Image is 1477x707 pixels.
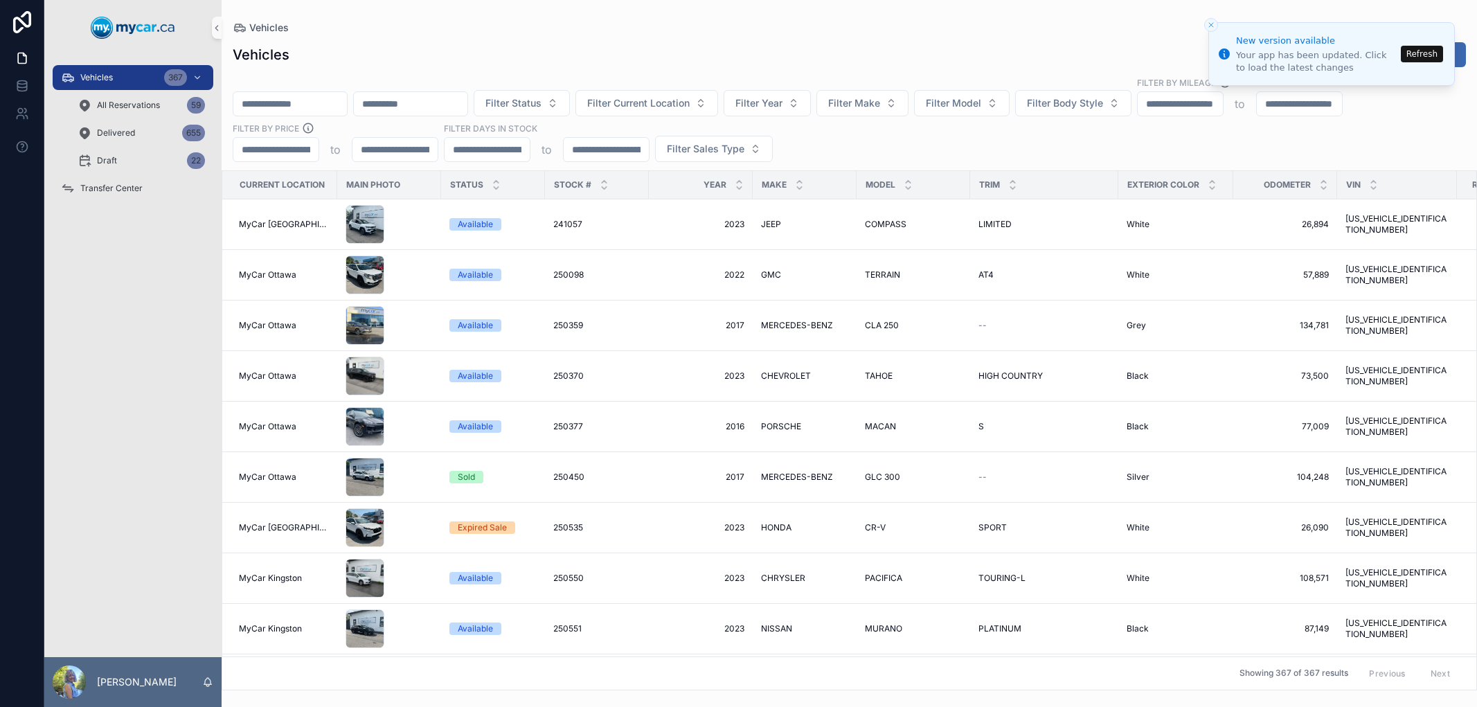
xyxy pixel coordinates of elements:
[761,573,805,584] span: CHRYSLER
[233,122,299,134] label: FILTER BY PRICE
[865,421,896,432] span: MACAN
[69,93,213,118] a: All Reservations59
[1242,472,1329,483] a: 104,248
[1127,219,1225,230] a: White
[239,320,296,331] span: MyCar Ottawa
[553,472,584,483] span: 250450
[239,219,329,230] span: MyCar [GEOGRAPHIC_DATA]
[979,179,1000,190] span: Trim
[1242,320,1329,331] a: 134,781
[458,370,493,382] div: Available
[1235,96,1245,112] p: to
[657,573,744,584] a: 2023
[704,179,726,190] span: Year
[449,521,537,534] a: Expired Sale
[53,176,213,201] a: Transfer Center
[978,269,994,280] span: AT4
[553,573,584,584] span: 250550
[1345,314,1449,337] a: [US_VEHICLE_IDENTIFICATION_NUMBER]
[239,370,296,382] span: MyCar Ottawa
[1346,179,1361,190] span: VIN
[541,141,552,158] p: to
[1127,219,1149,230] span: White
[575,90,718,116] button: Select Button
[978,472,987,483] span: --
[865,370,893,382] span: TAHOE
[865,320,962,331] a: CLA 250
[1127,573,1225,584] a: White
[1345,466,1449,488] span: [US_VEHICLE_IDENTIFICATION_NUMBER]
[97,100,160,111] span: All Reservations
[553,421,583,432] span: 250377
[1242,219,1329,230] span: 26,894
[761,623,848,634] a: NISSAN
[553,421,641,432] a: 250377
[978,522,1007,533] span: SPORT
[233,45,289,64] h1: Vehicles
[1127,320,1146,331] span: Grey
[458,218,493,231] div: Available
[865,219,906,230] span: COMPASS
[239,472,296,483] span: MyCar Ottawa
[587,96,690,110] span: Filter Current Location
[449,420,537,433] a: Available
[978,219,1110,230] a: LIMITED
[761,219,781,230] span: JEEP
[865,623,902,634] span: MURANO
[346,179,400,190] span: Main Photo
[553,269,641,280] a: 250098
[449,623,537,635] a: Available
[330,141,341,158] p: to
[97,127,135,138] span: Delivered
[91,17,175,39] img: App logo
[865,320,899,331] span: CLA 250
[1236,49,1397,74] div: Your app has been updated. Click to load the latest changes
[187,97,205,114] div: 59
[239,623,302,634] span: MyCar Kingston
[657,522,744,533] a: 2023
[1242,370,1329,382] span: 73,500
[449,269,537,281] a: Available
[1345,365,1449,387] a: [US_VEHICLE_IDENTIFICATION_NUMBER]
[657,219,744,230] a: 2023
[239,522,329,533] a: MyCar [GEOGRAPHIC_DATA]
[865,219,962,230] a: COMPASS
[1345,618,1449,640] a: [US_VEHICLE_IDENTIFICATION_NUMBER]
[657,623,744,634] a: 2023
[553,623,582,634] span: 250551
[80,183,143,194] span: Transfer Center
[657,269,744,280] a: 2022
[761,269,848,280] a: GMC
[761,320,833,331] span: MERCEDES-BENZ
[1345,264,1449,286] span: [US_VEHICLE_IDENTIFICATION_NUMBER]
[1242,421,1329,432] a: 77,009
[761,421,848,432] a: PORSCHE
[1027,96,1103,110] span: Filter Body Style
[44,55,222,219] div: scrollable content
[164,69,187,86] div: 367
[978,269,1110,280] a: AT4
[978,421,984,432] span: S
[80,72,113,83] span: Vehicles
[53,65,213,90] a: Vehicles367
[761,269,781,280] span: GMC
[1242,269,1329,280] a: 57,889
[239,573,302,584] span: MyCar Kingston
[1127,573,1149,584] span: White
[762,179,787,190] span: Make
[1137,76,1216,89] label: Filter By Mileage
[553,219,582,230] span: 241057
[1127,421,1149,432] span: Black
[553,370,641,382] a: 250370
[1264,179,1311,190] span: Odometer
[553,219,641,230] a: 241057
[485,96,541,110] span: Filter Status
[1242,573,1329,584] span: 108,571
[865,269,962,280] a: TERRAIN
[761,421,801,432] span: PORSCHE
[865,472,900,483] span: GLC 300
